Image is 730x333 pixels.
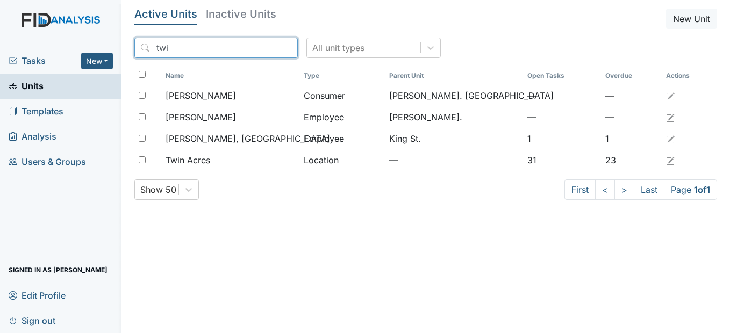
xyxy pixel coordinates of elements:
[299,149,385,171] td: Location
[666,132,675,145] a: Edit
[9,103,63,120] span: Templates
[161,67,299,85] th: Toggle SortBy
[134,38,298,58] input: Search...
[634,179,664,200] a: Last
[140,183,176,196] div: Show 50
[139,71,146,78] input: Toggle All Rows Selected
[134,9,197,19] h5: Active Units
[9,128,56,145] span: Analysis
[614,179,634,200] a: >
[166,111,236,124] span: [PERSON_NAME]
[9,312,55,329] span: Sign out
[595,179,615,200] a: <
[9,78,44,95] span: Units
[601,85,662,106] td: —
[694,184,710,195] strong: 1 of 1
[385,85,523,106] td: [PERSON_NAME]. [GEOGRAPHIC_DATA]
[385,128,523,149] td: King St.
[523,67,602,85] th: Toggle SortBy
[666,9,717,29] button: New Unit
[385,106,523,128] td: [PERSON_NAME].
[523,85,602,106] td: —
[666,111,675,124] a: Edit
[666,89,675,102] a: Edit
[666,154,675,166] a: Edit
[601,149,662,171] td: 23
[299,85,385,106] td: Consumer
[523,128,602,149] td: 1
[166,154,210,166] span: Twin Acres
[9,262,108,278] span: Signed in as [PERSON_NAME]
[206,9,276,19] h5: Inactive Units
[564,179,596,200] a: First
[523,149,602,171] td: 31
[9,287,66,303] span: Edit Profile
[601,128,662,149] td: 1
[601,67,662,85] th: Toggle SortBy
[299,67,385,85] th: Toggle SortBy
[601,106,662,128] td: —
[166,89,236,102] span: [PERSON_NAME]
[299,128,385,149] td: Employee
[312,41,364,54] div: All unit types
[664,179,717,200] span: Page
[81,53,113,69] button: New
[299,106,385,128] td: Employee
[385,149,523,171] td: —
[523,106,602,128] td: —
[564,179,717,200] nav: task-pagination
[9,54,81,67] a: Tasks
[166,132,330,145] span: [PERSON_NAME], [GEOGRAPHIC_DATA]
[662,67,715,85] th: Actions
[9,154,86,170] span: Users & Groups
[385,67,523,85] th: Toggle SortBy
